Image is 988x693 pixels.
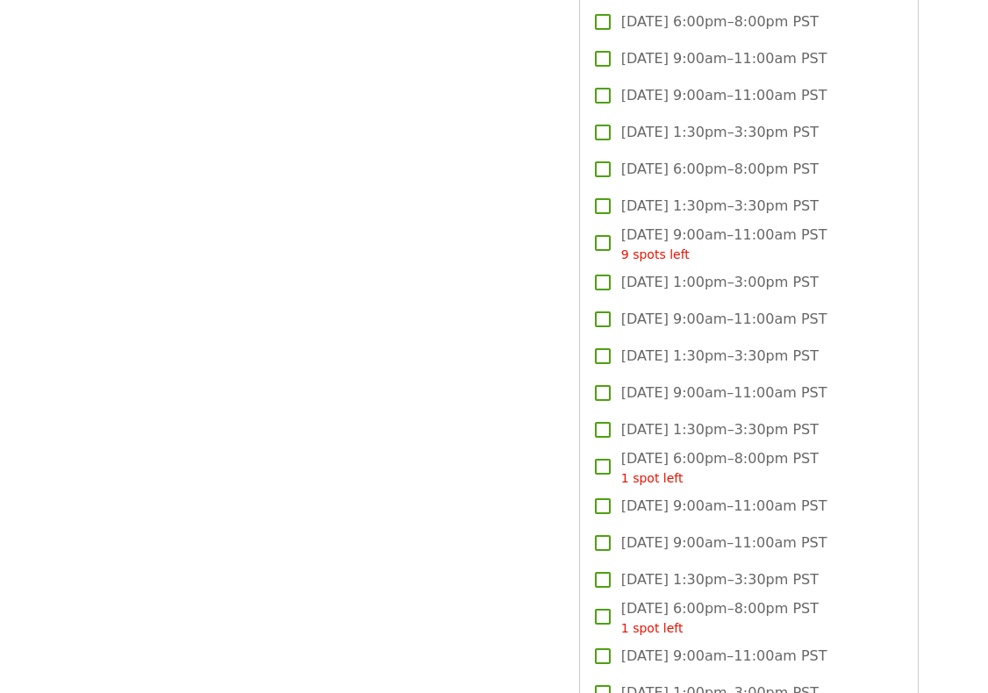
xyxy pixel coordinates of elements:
[621,196,819,217] span: [DATE] 1:30pm–3:30pm PST
[621,598,819,638] span: [DATE] 6:00pm–8:00pm PST
[621,225,827,264] span: [DATE] 9:00am–11:00am PST
[621,11,819,32] span: [DATE] 6:00pm–8:00pm PST
[621,496,827,517] span: [DATE] 9:00am–11:00am PST
[621,532,827,554] span: [DATE] 9:00am–11:00am PST
[621,419,819,440] span: [DATE] 1:30pm–3:30pm PST
[621,471,684,485] span: 1 spot left
[621,122,819,143] span: [DATE] 1:30pm–3:30pm PST
[621,272,819,293] span: [DATE] 1:00pm–3:00pm PST
[621,569,819,590] span: [DATE] 1:30pm–3:30pm PST
[621,346,819,367] span: [DATE] 1:30pm–3:30pm PST
[621,247,690,261] span: 9 spots left
[621,646,827,667] span: [DATE] 9:00am–11:00am PST
[621,309,827,330] span: [DATE] 9:00am–11:00am PST
[621,448,819,488] span: [DATE] 6:00pm–8:00pm PST
[621,85,827,106] span: [DATE] 9:00am–11:00am PST
[621,382,827,404] span: [DATE] 9:00am–11:00am PST
[621,48,827,69] span: [DATE] 9:00am–11:00am PST
[621,159,819,180] span: [DATE] 6:00pm–8:00pm PST
[621,621,684,635] span: 1 spot left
